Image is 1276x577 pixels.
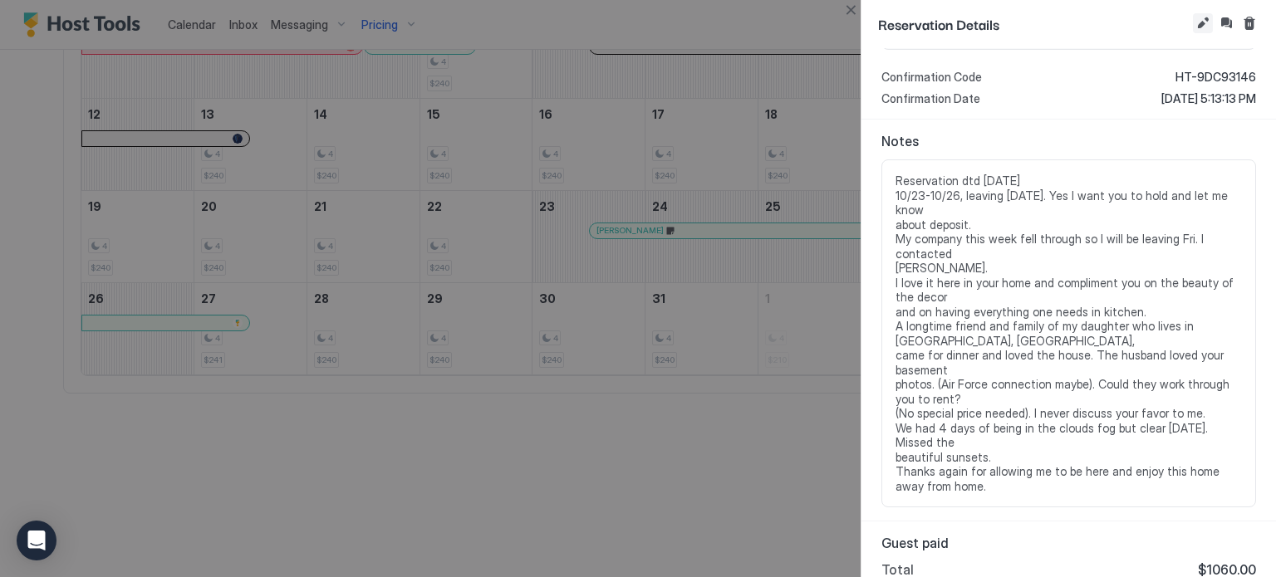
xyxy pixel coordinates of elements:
div: Open Intercom Messenger [17,521,56,560]
button: Edit reservation [1193,13,1213,33]
span: Notes [881,133,1256,149]
span: Confirmation Date [881,91,980,106]
span: Guest paid [881,535,1256,551]
span: Reservation dtd [DATE] 10/23-10/26, leaving [DATE]. Yes I want you to hold and let me know about ... [896,174,1242,493]
button: Inbox [1216,13,1236,33]
span: Reservation Details [878,13,1190,34]
span: [DATE] 5:13:13 PM [1161,91,1256,106]
button: Cancel reservation [1239,13,1259,33]
span: Confirmation Code [881,70,982,85]
span: HT-9DC93146 [1175,70,1256,85]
